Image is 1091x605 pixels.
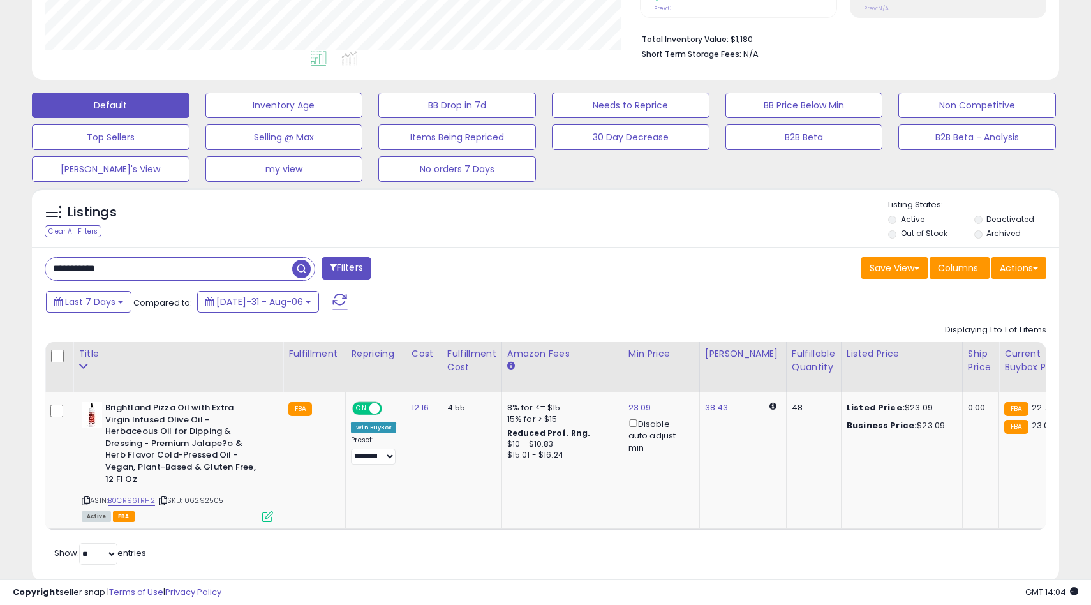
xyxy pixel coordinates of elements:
a: 12.16 [412,401,429,414]
button: Non Competitive [898,93,1056,118]
div: Min Price [628,347,694,361]
a: B0CR96TRH2 [108,495,155,506]
div: Fulfillment Cost [447,347,496,374]
div: Ship Price [968,347,993,374]
button: Actions [991,257,1046,279]
small: FBA [288,402,312,416]
span: [DATE]-31 - Aug-06 [216,295,303,308]
span: N/A [743,48,759,60]
span: Compared to: [133,297,192,309]
b: Reduced Prof. Rng. [507,428,591,438]
label: Deactivated [986,214,1034,225]
span: | SKU: 06292505 [157,495,224,505]
button: No orders 7 Days [378,156,536,182]
div: $10 - $10.83 [507,439,613,450]
div: 4.55 [447,402,492,414]
b: Brightland Pizza Oil with Extra Virgin Infused Olive Oil - Herbaceous Oil for Dipping & Dressing ... [105,402,260,488]
h5: Listings [68,204,117,221]
button: Filters [322,257,371,280]
small: FBA [1004,420,1028,434]
div: Repricing [351,347,401,361]
div: 0.00 [968,402,989,414]
a: 23.09 [628,401,651,414]
small: Prev: N/A [864,4,889,12]
div: seller snap | | [13,586,221,599]
button: 30 Day Decrease [552,124,709,150]
button: Items Being Repriced [378,124,536,150]
b: Business Price: [847,419,917,431]
button: Top Sellers [32,124,189,150]
p: Listing States: [888,199,1058,211]
small: Prev: 0 [654,4,672,12]
div: $23.09 [847,420,953,431]
div: Cost [412,347,436,361]
a: Privacy Policy [165,586,221,598]
div: Fulfillment [288,347,340,361]
b: Short Term Storage Fees: [642,49,741,59]
label: Archived [986,228,1021,239]
button: Inventory Age [205,93,363,118]
label: Active [901,214,924,225]
a: Terms of Use [109,586,163,598]
button: Default [32,93,189,118]
button: Save View [861,257,928,279]
span: Show: entries [54,547,146,559]
div: Fulfillable Quantity [792,347,836,374]
span: FBA [113,511,135,522]
b: Listed Price: [847,401,905,414]
div: Preset: [351,436,396,465]
div: $23.09 [847,402,953,414]
div: Listed Price [847,347,957,361]
div: Disable auto adjust min [628,417,690,454]
button: Selling @ Max [205,124,363,150]
span: ON [353,403,369,414]
span: Columns [938,262,978,274]
span: Last 7 Days [65,295,115,308]
button: Columns [930,257,990,279]
li: $1,180 [642,31,1037,46]
div: Win BuyBox [351,422,396,433]
div: $15.01 - $16.24 [507,450,613,461]
span: OFF [380,403,401,414]
button: Needs to Reprice [552,93,709,118]
button: [PERSON_NAME]'s View [32,156,189,182]
strong: Copyright [13,586,59,598]
div: Displaying 1 to 1 of 1 items [945,324,1046,336]
div: Title [78,347,278,361]
button: B2B Beta [725,124,883,150]
div: Current Buybox Price [1004,347,1070,374]
button: B2B Beta - Analysis [898,124,1056,150]
button: my view [205,156,363,182]
a: 38.43 [705,401,729,414]
small: Amazon Fees. [507,361,515,372]
button: [DATE]-31 - Aug-06 [197,291,319,313]
button: Last 7 Days [46,291,131,313]
img: 31mtXWzCT3L._SL40_.jpg [82,402,102,428]
b: Total Inventory Value: [642,34,729,45]
button: BB Drop in 7d [378,93,536,118]
div: Amazon Fees [507,347,618,361]
button: BB Price Below Min [725,93,883,118]
div: 15% for > $15 [507,414,613,425]
span: 2025-08-16 14:04 GMT [1025,586,1078,598]
span: All listings currently available for purchase on Amazon [82,511,111,522]
div: 48 [792,402,831,414]
div: 8% for <= $15 [507,402,613,414]
span: 22.77 [1032,401,1053,414]
small: FBA [1004,402,1028,416]
span: 23.09 [1032,419,1055,431]
div: ASIN: [82,402,273,521]
div: [PERSON_NAME] [705,347,781,361]
div: Clear All Filters [45,225,101,237]
label: Out of Stock [901,228,947,239]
